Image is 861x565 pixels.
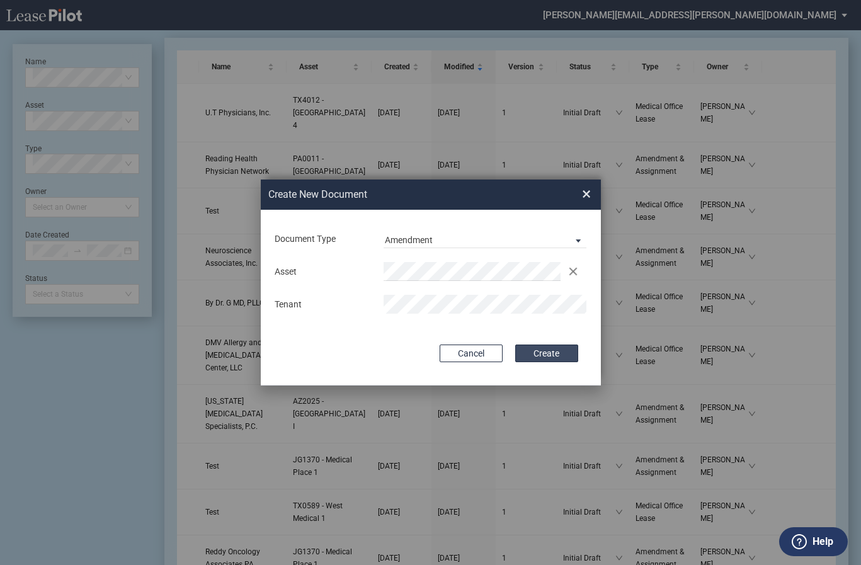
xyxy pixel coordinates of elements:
[261,180,601,386] md-dialog: Create New ...
[384,229,587,248] md-select: Document Type: Amendment
[440,345,503,362] button: Cancel
[385,235,433,245] div: Amendment
[582,184,591,204] span: ×
[267,266,376,278] div: Asset
[267,299,376,311] div: Tenant
[267,233,376,246] div: Document Type
[515,345,578,362] button: Create
[268,188,537,202] h2: Create New Document
[813,534,833,550] label: Help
